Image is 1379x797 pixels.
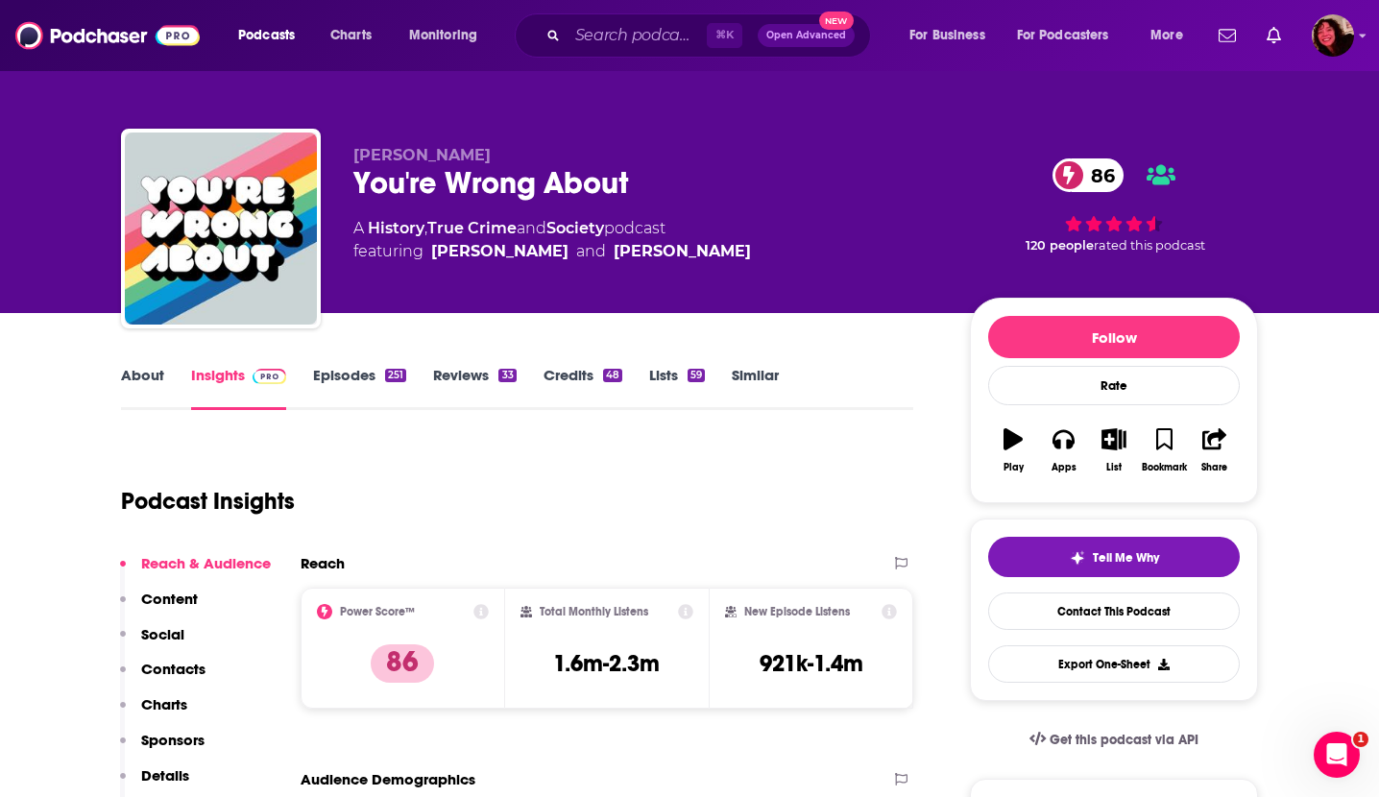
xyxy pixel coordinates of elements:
[988,316,1240,358] button: Follow
[141,731,205,749] p: Sponsors
[614,240,751,263] a: Michael Hobbes
[15,17,200,54] img: Podchaser - Follow, Share and Rate Podcasts
[141,766,189,785] p: Details
[141,660,206,678] p: Contacts
[1070,550,1085,566] img: tell me why sparkle
[353,146,491,164] span: [PERSON_NAME]
[1139,416,1189,485] button: Bookmark
[121,487,295,516] h1: Podcast Insights
[1190,416,1240,485] button: Share
[988,416,1038,485] button: Play
[424,219,427,237] span: ,
[988,537,1240,577] button: tell me why sparkleTell Me Why
[517,219,546,237] span: and
[120,660,206,695] button: Contacts
[1072,158,1125,192] span: 86
[1201,462,1227,473] div: Share
[1050,732,1198,748] span: Get this podcast via API
[141,590,198,608] p: Content
[1312,14,1354,57] img: User Profile
[396,20,502,51] button: open menu
[120,731,205,766] button: Sponsors
[553,649,660,678] h3: 1.6m-2.3m
[498,369,516,382] div: 33
[120,695,187,731] button: Charts
[1211,19,1244,52] a: Show notifications dropdown
[988,366,1240,405] div: Rate
[1089,416,1139,485] button: List
[1052,158,1125,192] a: 86
[1093,550,1159,566] span: Tell Me Why
[431,240,569,263] a: Sarah Marshall
[576,240,606,263] span: and
[1353,732,1368,747] span: 1
[120,554,271,590] button: Reach & Audience
[1137,20,1207,51] button: open menu
[760,649,863,678] h3: 921k-1.4m
[385,369,406,382] div: 251
[141,554,271,572] p: Reach & Audience
[603,369,622,382] div: 48
[318,20,383,51] a: Charts
[546,219,604,237] a: Society
[125,133,317,325] img: You're Wrong About
[1106,462,1122,473] div: List
[649,366,705,410] a: Lists59
[433,366,516,410] a: Reviews33
[120,625,184,661] button: Social
[896,20,1009,51] button: open menu
[225,20,320,51] button: open menu
[340,605,415,618] h2: Power Score™
[141,695,187,713] p: Charts
[766,31,846,40] span: Open Advanced
[988,645,1240,683] button: Export One-Sheet
[568,20,707,51] input: Search podcasts, credits, & more...
[1142,462,1187,473] div: Bookmark
[707,23,742,48] span: ⌘ K
[120,590,198,625] button: Content
[1312,14,1354,57] span: Logged in as Kathryn-Musilek
[819,12,854,30] span: New
[988,592,1240,630] a: Contact This Podcast
[191,366,286,410] a: InsightsPodchaser Pro
[1150,22,1183,49] span: More
[1017,22,1109,49] span: For Podcasters
[1004,20,1137,51] button: open menu
[368,219,424,237] a: History
[301,554,345,572] h2: Reach
[141,625,184,643] p: Social
[1004,462,1024,473] div: Play
[313,366,406,410] a: Episodes251
[688,369,705,382] div: 59
[744,605,850,618] h2: New Episode Listens
[1312,14,1354,57] button: Show profile menu
[427,219,517,237] a: True Crime
[301,770,475,788] h2: Audience Demographics
[1014,716,1214,763] a: Get this podcast via API
[121,366,164,410] a: About
[330,22,372,49] span: Charts
[909,22,985,49] span: For Business
[353,240,751,263] span: featuring
[540,605,648,618] h2: Total Monthly Listens
[371,644,434,683] p: 86
[353,217,751,263] div: A podcast
[533,13,889,58] div: Search podcasts, credits, & more...
[1026,238,1094,253] span: 120 people
[544,366,622,410] a: Credits48
[1259,19,1289,52] a: Show notifications dropdown
[758,24,855,47] button: Open AdvancedNew
[409,22,477,49] span: Monitoring
[253,369,286,384] img: Podchaser Pro
[1094,238,1205,253] span: rated this podcast
[970,146,1258,265] div: 86 120 peoplerated this podcast
[1038,416,1088,485] button: Apps
[1052,462,1077,473] div: Apps
[1314,732,1360,778] iframe: Intercom live chat
[238,22,295,49] span: Podcasts
[732,366,779,410] a: Similar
